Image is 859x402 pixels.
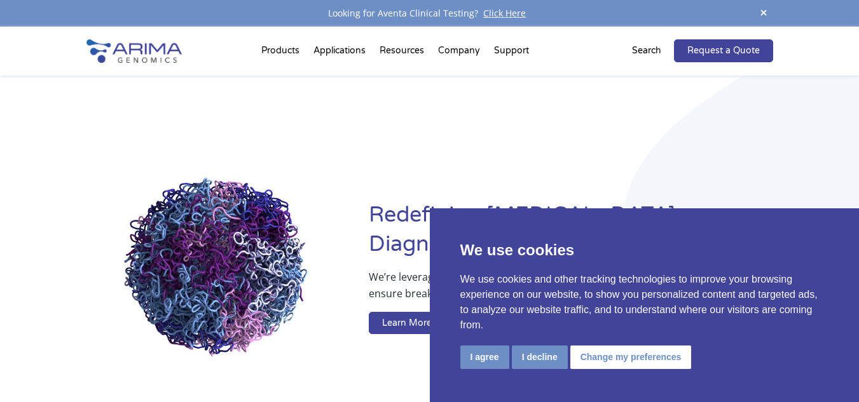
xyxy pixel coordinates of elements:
[369,201,773,269] h1: Redefining [MEDICAL_DATA] Diagnostics
[512,345,568,369] button: I decline
[86,39,182,63] img: Arima-Genomics-logo
[570,345,692,369] button: Change my preferences
[460,345,509,369] button: I agree
[369,269,722,312] p: We’re leveraging whole-genome sequence and structure information to ensure breakthrough therapies...
[674,39,773,62] a: Request a Quote
[632,43,661,59] p: Search
[478,7,531,19] a: Click Here
[460,239,829,262] p: We use cookies
[460,272,829,333] p: We use cookies and other tracking technologies to improve your browsing experience on our website...
[369,312,445,335] a: Learn More
[86,5,773,22] div: Looking for Aventa Clinical Testing?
